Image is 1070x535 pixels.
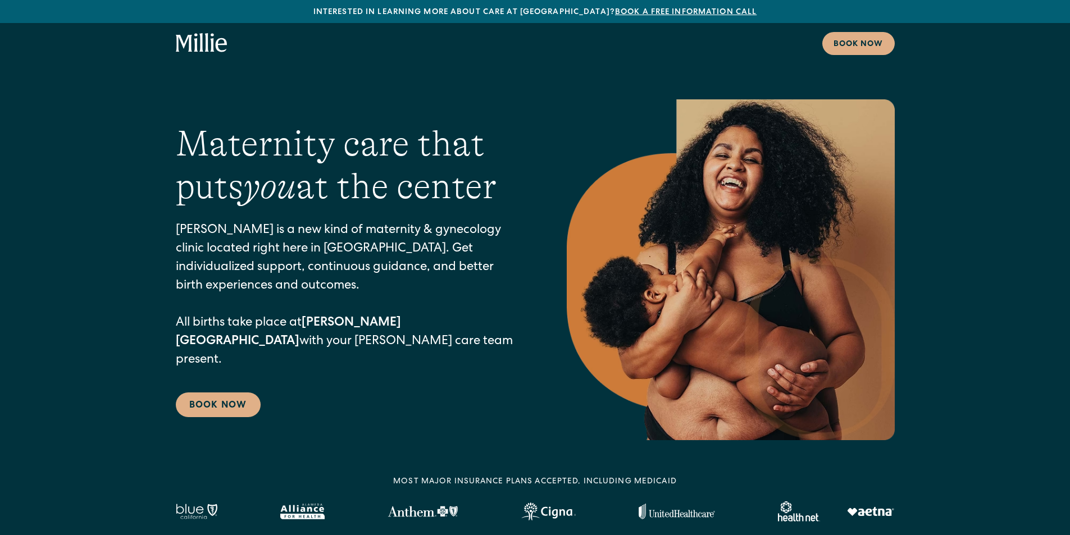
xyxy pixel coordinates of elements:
img: Cigna logo [521,502,576,520]
p: [PERSON_NAME] is a new kind of maternity & gynecology clinic located right here in [GEOGRAPHIC_DA... [176,222,522,370]
img: Healthnet logo [778,501,820,522]
a: Book Now [176,392,261,417]
img: Smiling mother with her baby in arms, celebrating body positivity and the nurturing bond of postp... [567,99,895,440]
img: Alameda Alliance logo [280,504,325,519]
div: Book now [834,39,884,51]
div: MOST MAJOR INSURANCE PLANS ACCEPTED, INCLUDING MEDICAID [393,476,677,488]
img: Anthem Logo [388,506,458,517]
img: Aetna logo [847,507,894,516]
a: home [176,33,227,53]
img: Blue California logo [176,504,217,519]
h1: Maternity care that puts at the center [176,122,522,209]
img: United Healthcare logo [639,504,715,519]
a: Book a free information call [615,8,757,16]
em: you [243,166,296,207]
a: Book now [822,32,895,55]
